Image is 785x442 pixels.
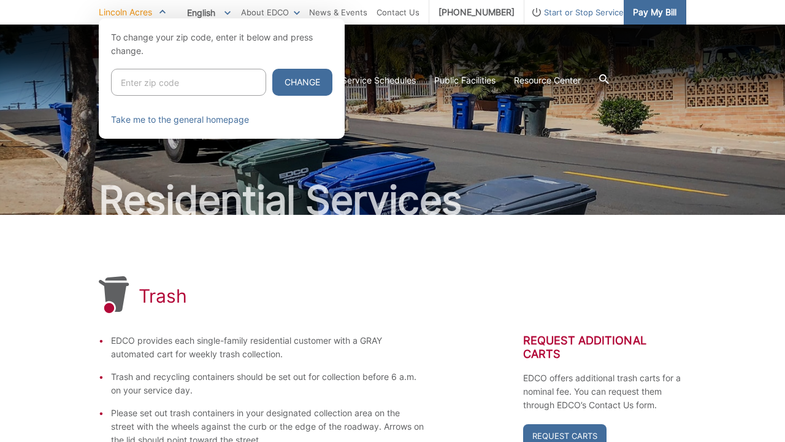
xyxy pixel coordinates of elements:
[111,69,266,96] input: Enter zip code
[309,6,367,19] a: News & Events
[633,6,676,19] span: Pay My Bill
[178,2,240,23] span: English
[272,69,332,96] button: Change
[111,31,332,58] p: To change your zip code, enter it below and press change.
[111,113,249,126] a: Take me to the general homepage
[377,6,419,19] a: Contact Us
[99,7,152,17] span: Lincoln Acres
[241,6,300,19] a: About EDCO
